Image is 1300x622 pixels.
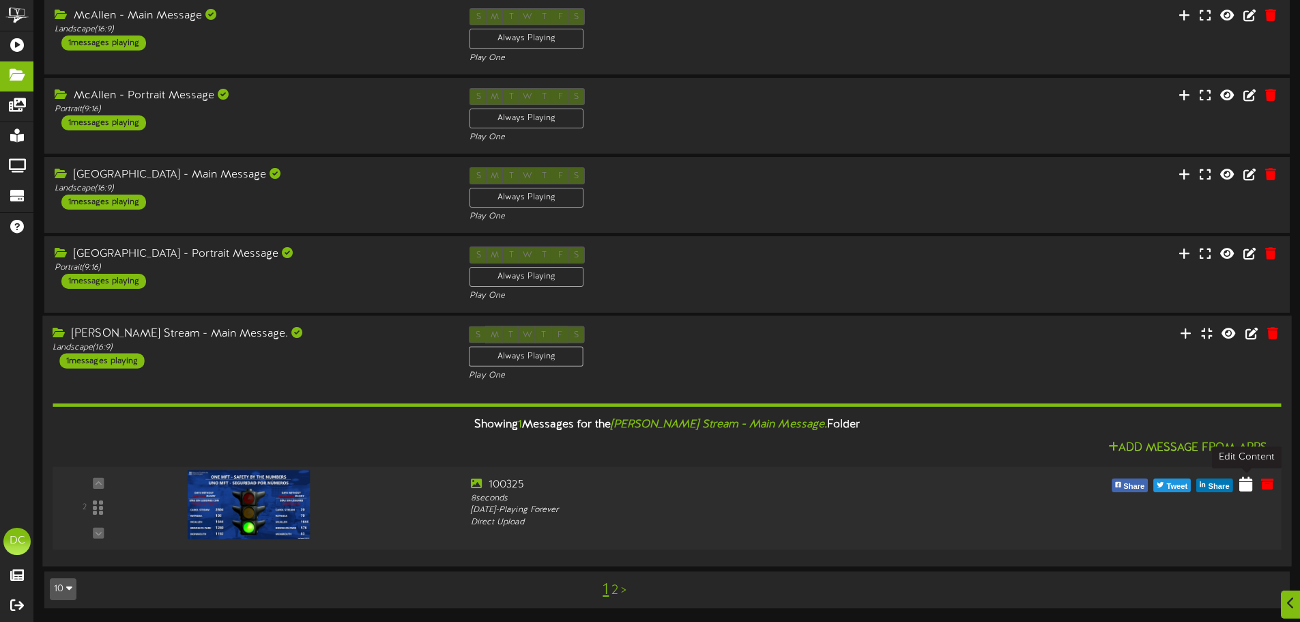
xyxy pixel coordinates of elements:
div: Portrait ( 9:16 ) [55,104,449,115]
span: Tweet [1164,479,1190,494]
i: [PERSON_NAME] Stream - Main Message. [611,419,827,431]
div: Always Playing [469,346,583,366]
div: 8 seconds [471,492,967,504]
div: [PERSON_NAME] Stream - Main Message. [53,326,448,341]
a: 2 [611,583,618,598]
div: Portrait ( 9:16 ) [55,262,449,274]
div: DC [3,528,31,555]
button: Add Message From Apps [1104,440,1271,457]
div: Always Playing [470,267,583,287]
div: Play One [470,132,864,143]
div: 1 messages playing [61,274,146,289]
div: Play One [470,211,864,223]
div: Landscape ( 16:9 ) [55,183,449,195]
span: Share [1206,479,1232,494]
div: Play One [470,290,864,302]
div: McAllen - Main Message [55,8,449,24]
div: 100325 [471,477,967,492]
button: 10 [50,578,76,600]
div: Always Playing [470,109,583,128]
img: 6759fb0a-9976-48d3-b3b7-03b63cf1eb55.jpg [188,470,310,539]
div: Play One [470,53,864,64]
div: 1 messages playing [61,36,146,51]
a: 1 [603,581,609,599]
a: > [621,583,626,598]
div: Play One [469,369,865,381]
div: Landscape ( 16:9 ) [55,24,449,36]
div: McAllen - Portrait Message [55,88,449,104]
div: 1 messages playing [59,353,144,368]
button: Share [1196,478,1232,492]
div: [DATE] - Playing Forever [471,505,967,516]
div: 1 messages playing [61,195,146,210]
div: Landscape ( 16:9 ) [53,341,448,353]
div: Always Playing [470,29,583,48]
div: 1 messages playing [61,115,146,130]
div: Showing Messages for the Folder [42,410,1291,440]
span: 1 [518,419,522,431]
div: [GEOGRAPHIC_DATA] - Portrait Message [55,246,449,262]
button: Tweet [1153,478,1191,492]
div: Direct Upload [471,516,967,528]
div: [GEOGRAPHIC_DATA] - Main Message [55,167,449,183]
span: Share [1121,479,1147,494]
div: Always Playing [470,188,583,208]
button: Share [1112,478,1148,492]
